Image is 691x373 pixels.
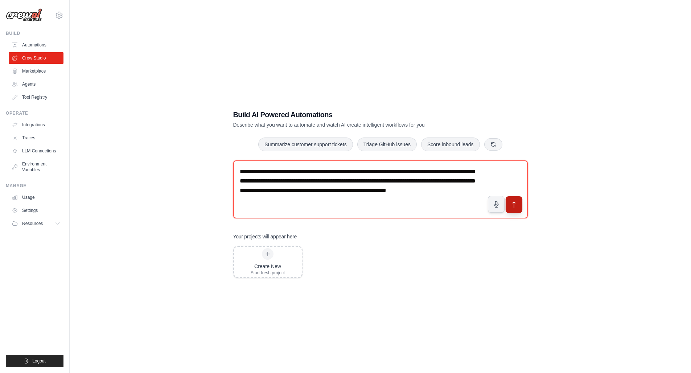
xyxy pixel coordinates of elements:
[421,138,480,151] button: Score inbound leads
[9,132,63,144] a: Traces
[484,138,502,151] button: Get new suggestions
[6,183,63,189] div: Manage
[32,358,46,364] span: Logout
[6,30,63,36] div: Build
[9,52,63,64] a: Crew Studio
[6,355,63,367] button: Logout
[655,338,691,373] iframe: Chat Widget
[6,110,63,116] div: Operate
[9,119,63,131] a: Integrations
[357,138,417,151] button: Triage GitHub issues
[488,196,505,213] button: Click to speak your automation idea
[6,8,42,22] img: Logo
[9,91,63,103] a: Tool Registry
[233,110,477,120] h1: Build AI Powered Automations
[22,221,43,226] span: Resources
[251,270,285,276] div: Start fresh project
[9,192,63,203] a: Usage
[258,138,353,151] button: Summarize customer support tickets
[233,233,297,240] h3: Your projects will appear here
[233,121,477,128] p: Describe what you want to automate and watch AI create intelligent workflows for you
[9,205,63,216] a: Settings
[9,158,63,176] a: Environment Variables
[9,78,63,90] a: Agents
[251,263,285,270] div: Create New
[9,145,63,157] a: LLM Connections
[9,218,63,229] button: Resources
[9,65,63,77] a: Marketplace
[9,39,63,51] a: Automations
